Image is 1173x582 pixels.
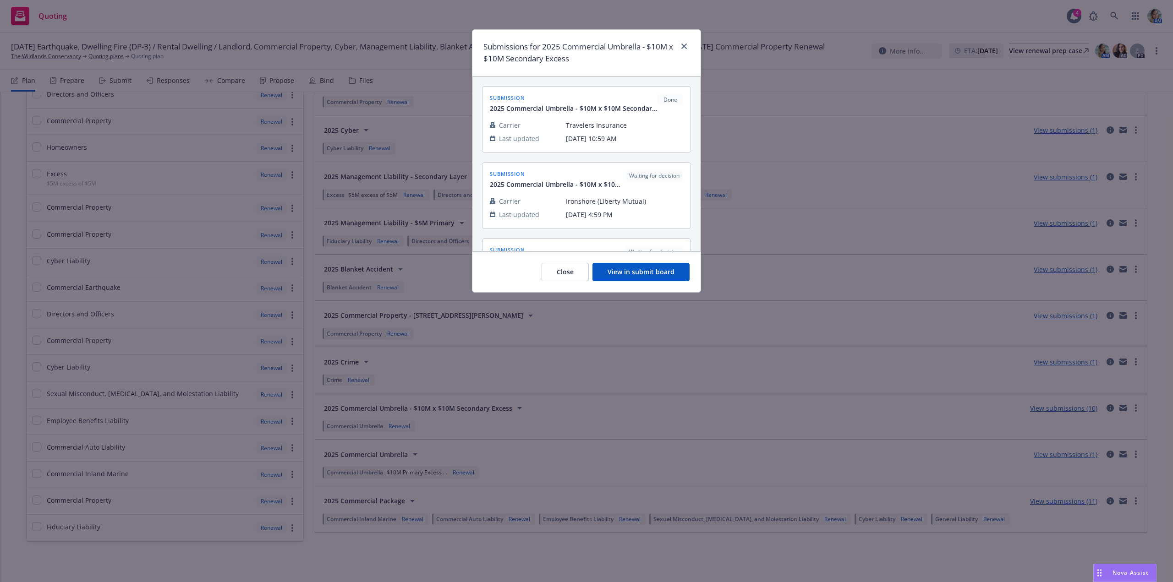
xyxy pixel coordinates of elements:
span: [DATE] 10:59 AM [566,134,683,143]
span: submission [490,94,658,102]
span: Last updated [499,134,539,143]
button: View in submit board [592,263,690,281]
span: Done [661,96,680,104]
div: Drag to move [1094,564,1105,582]
span: Waiting for decision [629,172,680,180]
span: Ironshore (Liberty Mutual) [566,196,683,206]
span: 2025 Commercial Umbrella - $10M x $10M Secondary Excess [490,103,658,113]
span: Carrier [499,120,521,130]
span: submission [490,246,625,254]
button: Nova Assist [1093,564,1157,582]
h1: Submissions for 2025 Commercial Umbrella - $10M x $10M Secondary Excess [483,41,675,65]
span: Waiting for decision [629,248,680,256]
span: 2025 Commercial Umbrella - $10M x $10M Secondary Excess [490,179,625,189]
span: Travelers Insurance [566,120,683,130]
button: Close [542,263,589,281]
span: [DATE] 4:59 PM [566,210,683,219]
span: Carrier [499,196,521,206]
span: submission [490,170,625,178]
span: Last updated [499,210,539,219]
a: close [679,41,690,52]
span: Nova Assist [1113,569,1149,577]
